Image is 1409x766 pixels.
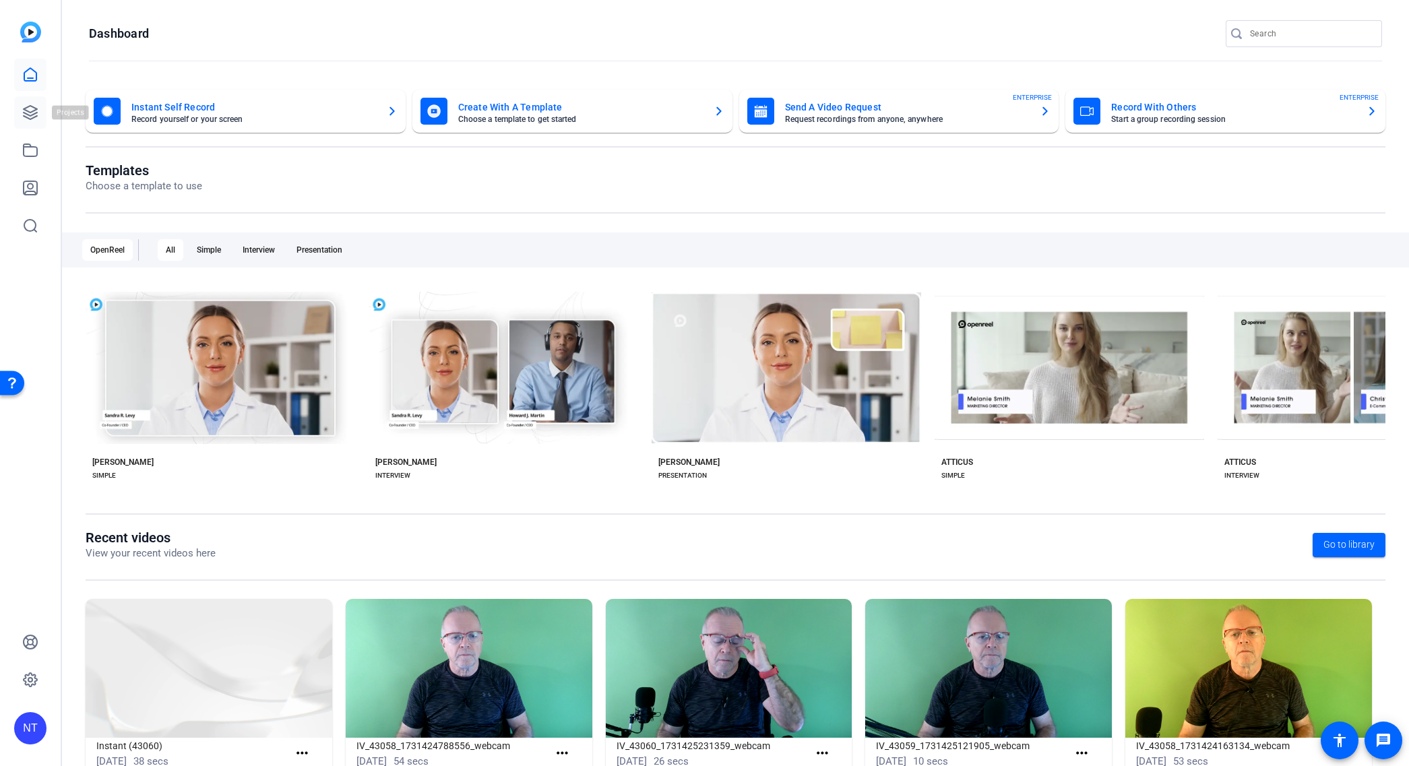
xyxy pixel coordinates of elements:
[20,22,41,42] img: blue-gradient.svg
[1332,732,1348,748] mat-icon: accessibility
[1340,92,1379,102] span: ENTERPRISE
[1073,745,1090,762] mat-icon: more_horiz
[356,738,549,754] h1: IV_43058_1731424788556_webcam
[189,239,229,261] div: Simple
[86,530,216,546] h1: Recent videos
[739,90,1059,133] button: Send A Video RequestRequest recordings from anyone, anywhereENTERPRISE
[1250,26,1371,42] input: Search
[554,745,571,762] mat-icon: more_horiz
[865,599,1112,738] img: IV_43059_1731425121905_webcam
[876,738,1068,754] h1: IV_43059_1731425121905_webcam
[1323,538,1375,552] span: Go to library
[658,470,707,481] div: PRESENTATION
[1125,599,1372,738] img: IV_43058_1731424163134_webcam
[86,599,332,738] img: Instant (43060)
[1065,90,1385,133] button: Record With OthersStart a group recording sessionENTERPRISE
[1111,99,1356,115] mat-card-title: Record With Others
[814,745,831,762] mat-icon: more_horiz
[92,470,116,481] div: SIMPLE
[941,470,965,481] div: SIMPLE
[412,90,732,133] button: Create With A TemplateChoose a template to get started
[86,179,202,194] p: Choose a template to use
[158,239,183,261] div: All
[288,239,350,261] div: Presentation
[1224,470,1259,481] div: INTERVIEW
[131,115,376,123] mat-card-subtitle: Record yourself or your screen
[1111,115,1356,123] mat-card-subtitle: Start a group recording session
[346,599,592,738] img: IV_43058_1731424788556_webcam
[785,99,1030,115] mat-card-title: Send A Video Request
[606,599,852,738] img: IV_43060_1731425231359_webcam
[458,99,703,115] mat-card-title: Create With A Template
[52,104,94,121] div: Projects
[86,90,406,133] button: Instant Self RecordRecord yourself or your screen
[294,745,311,762] mat-icon: more_horiz
[82,239,133,261] div: OpenReel
[86,546,216,561] p: View your recent videos here
[375,470,410,481] div: INTERVIEW
[1313,533,1385,557] a: Go to library
[785,115,1030,123] mat-card-subtitle: Request recordings from anyone, anywhere
[1375,732,1391,748] mat-icon: message
[96,738,288,754] h1: Instant (43060)
[92,457,154,468] div: [PERSON_NAME]
[1136,738,1328,754] h1: IV_43058_1731424163134_webcam
[89,26,149,42] h1: Dashboard
[375,457,437,468] div: [PERSON_NAME]
[86,162,202,179] h1: Templates
[14,712,46,744] div: NT
[1013,92,1052,102] span: ENTERPRISE
[458,115,703,123] mat-card-subtitle: Choose a template to get started
[658,457,720,468] div: [PERSON_NAME]
[617,738,809,754] h1: IV_43060_1731425231359_webcam
[1224,457,1256,468] div: ATTICUS
[131,99,376,115] mat-card-title: Instant Self Record
[941,457,973,468] div: ATTICUS
[234,239,283,261] div: Interview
